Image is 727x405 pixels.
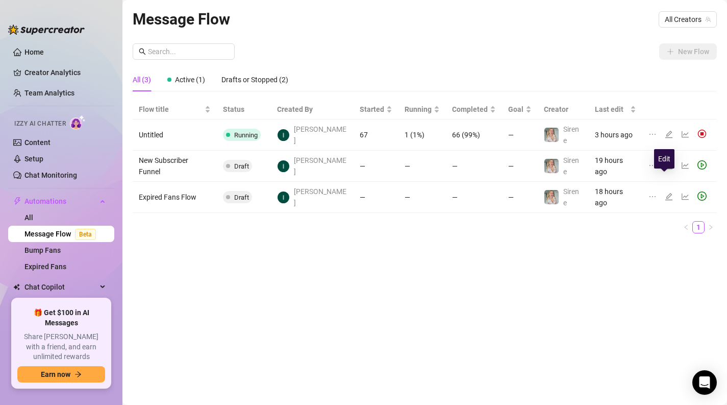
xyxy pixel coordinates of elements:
[705,221,717,233] button: right
[544,128,559,142] img: Sirene
[133,100,217,120] th: Flow title
[175,76,205,84] span: Active (1)
[278,160,289,172] img: Irene
[398,100,446,120] th: Running
[24,246,61,254] a: Bump Fans
[502,151,538,182] td: —
[133,7,230,31] article: Message Flow
[139,104,203,115] span: Flow title
[398,120,446,151] td: 1 (1%)
[354,120,398,151] td: 67
[221,74,288,85] div: Drafts or Stopped (2)
[278,192,289,203] img: Irene
[75,229,96,240] span: Beta
[502,182,538,213] td: —
[544,190,559,204] img: Sirene
[446,182,502,213] td: —
[692,221,705,233] li: 1
[697,129,707,138] img: svg%3e
[217,100,271,120] th: Status
[589,120,642,151] td: 3 hours ago
[24,138,51,147] a: Content
[8,25,85,35] img: logo-BBDzfeDw.svg
[398,151,446,182] td: —
[648,130,657,138] span: ellipsis
[24,263,66,271] a: Expired Fans
[681,193,689,201] span: line-chart
[354,151,398,182] td: —
[659,43,717,60] button: New Flow
[278,129,289,141] img: Irene
[133,74,151,85] div: All (3)
[24,155,43,163] a: Setup
[589,100,642,120] th: Last edit
[133,182,217,213] td: Expired Fans Flow
[681,161,689,170] span: line-chart
[234,162,249,170] span: Draft
[452,104,488,115] span: Completed
[446,120,502,151] td: 66 (99%)
[133,151,217,182] td: New Subscriber Funnel
[354,182,398,213] td: —
[17,332,105,362] span: Share [PERSON_NAME] with a friend, and earn unlimited rewards
[563,187,579,207] span: Sirene
[680,221,692,233] button: left
[508,104,523,115] span: Goal
[17,308,105,328] span: 🎁 Get $100 in AI Messages
[133,120,217,151] td: Untitled
[24,48,44,56] a: Home
[14,119,66,129] span: Izzy AI Chatter
[563,156,579,176] span: Sirene
[405,104,432,115] span: Running
[74,371,82,378] span: arrow-right
[708,224,714,230] span: right
[502,120,538,151] td: —
[24,89,74,97] a: Team Analytics
[563,125,579,145] span: Sirene
[24,279,97,295] span: Chat Copilot
[544,159,559,173] img: Sirene
[41,370,70,378] span: Earn now
[648,161,657,170] span: ellipsis
[13,197,21,205] span: thunderbolt
[17,366,105,383] button: Earn nowarrow-right
[139,48,146,55] span: search
[446,100,502,120] th: Completed
[24,171,77,179] a: Chat Monitoring
[665,12,711,27] span: All Creators
[705,16,711,22] span: team
[681,130,689,138] span: line-chart
[360,104,384,115] span: Started
[683,224,689,230] span: left
[13,283,20,291] img: Chat Copilot
[234,131,258,139] span: Running
[697,160,707,170] span: play-circle
[70,115,86,130] img: AI Chatter
[697,192,707,201] span: play-circle
[654,149,674,169] div: Edit
[294,186,347,208] span: [PERSON_NAME]
[502,100,538,120] th: Goal
[589,182,642,213] td: 18 hours ago
[354,100,398,120] th: Started
[446,151,502,182] td: —
[234,194,249,201] span: Draft
[271,100,354,120] th: Created By
[665,193,673,201] span: edit
[705,221,717,233] li: Next Page
[398,182,446,213] td: —
[693,222,704,233] a: 1
[692,370,717,395] div: Open Intercom Messenger
[148,46,229,57] input: Search...
[648,193,657,201] span: ellipsis
[24,230,100,238] a: Message FlowBeta
[24,193,97,209] span: Automations
[24,213,33,222] a: All
[589,151,642,182] td: 19 hours ago
[680,221,692,233] li: Previous Page
[538,100,589,120] th: Creator
[24,64,106,81] a: Creator Analytics
[294,124,347,146] span: [PERSON_NAME]
[665,130,673,138] span: edit
[294,155,347,177] span: [PERSON_NAME]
